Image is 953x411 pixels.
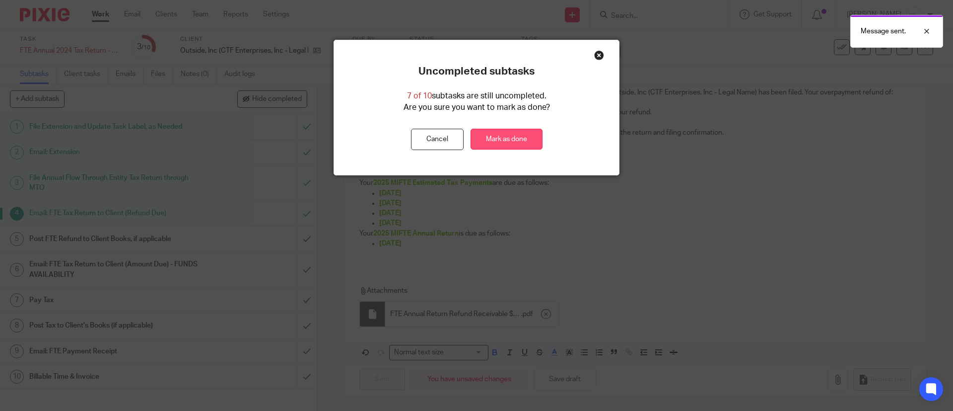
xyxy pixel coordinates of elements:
[418,65,535,78] p: Uncompleted subtasks
[407,90,546,102] p: subtasks are still uncompleted.
[861,26,906,36] p: Message sent.
[404,102,550,113] p: Are you sure you want to mark as done?
[411,129,464,150] button: Cancel
[407,92,432,100] span: 7 of 10
[471,129,543,150] a: Mark as done
[594,50,604,60] div: Close this dialog window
